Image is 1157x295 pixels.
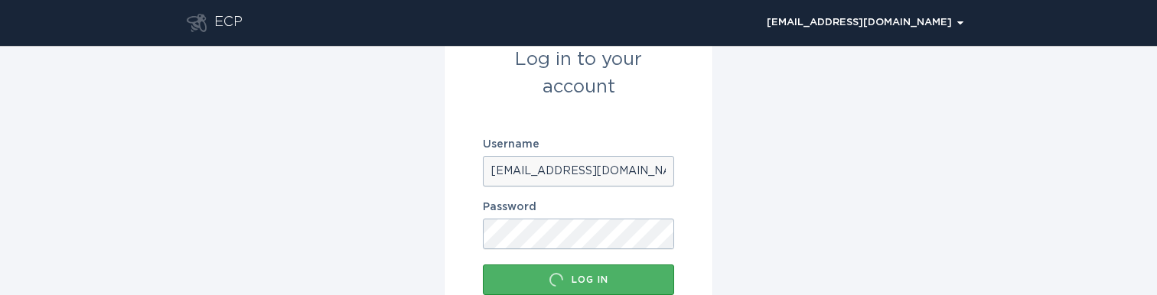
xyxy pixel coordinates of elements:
button: Log in [483,264,674,295]
label: Username [483,139,674,150]
div: Log in to your account [483,46,674,101]
button: Go to dashboard [187,14,207,32]
div: Log in [491,272,666,287]
div: Loading [549,272,564,287]
div: [EMAIL_ADDRESS][DOMAIN_NAME] [767,18,963,28]
button: Open user account details [760,11,970,34]
div: ECP [214,14,243,32]
div: Popover menu [760,11,970,34]
label: Password [483,202,674,212]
